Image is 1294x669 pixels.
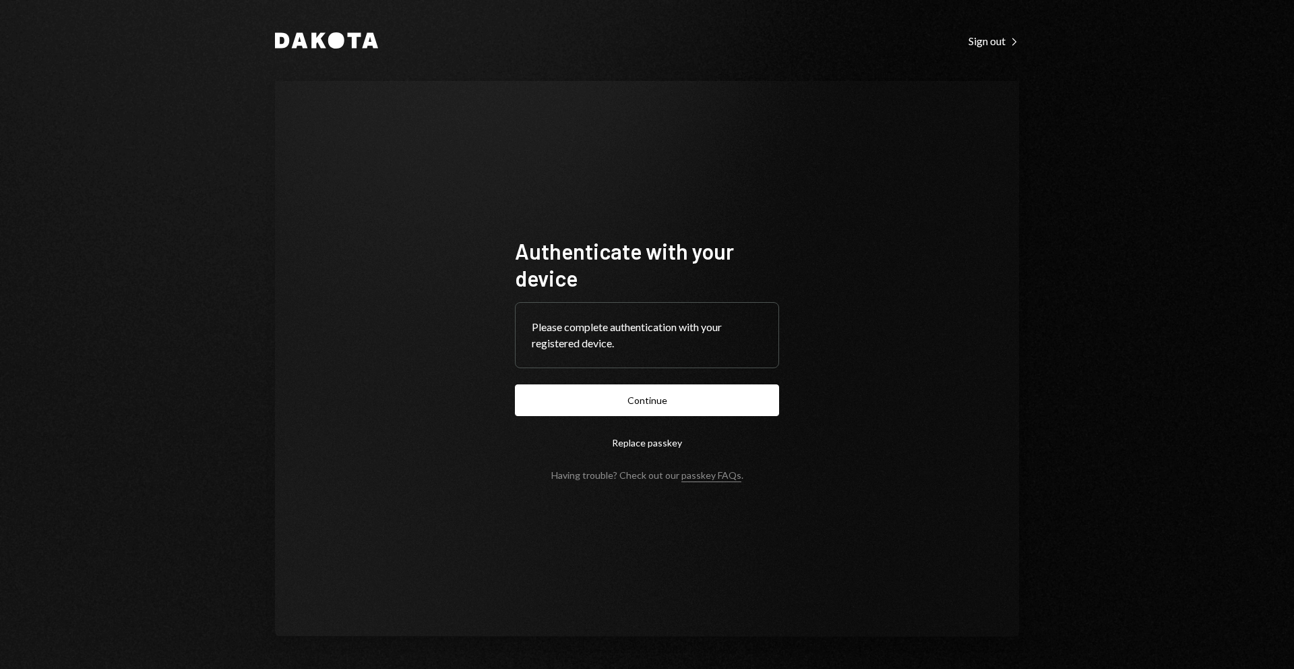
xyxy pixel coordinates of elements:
[515,384,779,416] button: Continue
[515,237,779,291] h1: Authenticate with your device
[968,33,1019,48] a: Sign out
[551,469,743,481] div: Having trouble? Check out our .
[532,319,762,351] div: Please complete authentication with your registered device.
[968,34,1019,48] div: Sign out
[515,427,779,459] button: Replace passkey
[681,469,741,482] a: passkey FAQs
